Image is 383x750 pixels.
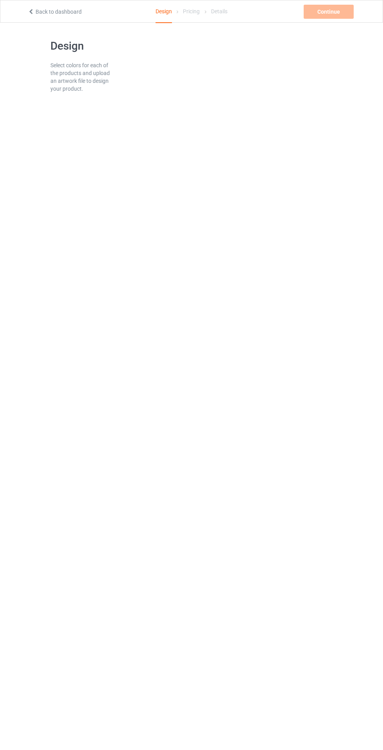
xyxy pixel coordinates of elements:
[50,39,113,53] h1: Design
[28,9,82,15] a: Back to dashboard
[183,0,200,22] div: Pricing
[211,0,227,22] div: Details
[156,0,172,23] div: Design
[50,61,113,93] div: Select colors for each of the products and upload an artwork file to design your product.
